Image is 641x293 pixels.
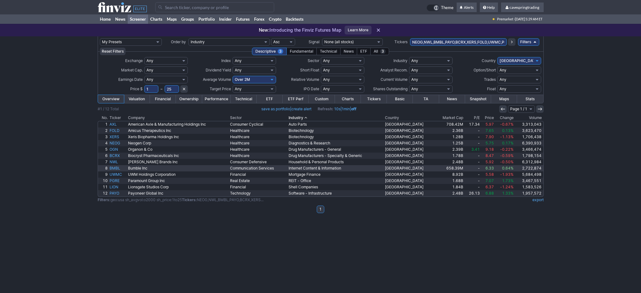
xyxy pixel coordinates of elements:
[485,185,494,189] span: 6.37
[471,147,480,152] span: 3.41
[109,178,127,184] a: PGRE
[384,121,436,128] a: [GEOGRAPHIC_DATA]
[202,95,231,103] a: Performance
[318,107,333,111] b: Refresh:
[515,121,543,128] a: 3,313,043
[495,121,515,128] a: -0.67%
[98,190,109,196] a: 12
[481,121,495,128] a: 5.97
[288,134,384,140] a: Biotechnology
[229,153,288,159] a: Healthcare
[100,48,126,55] button: Reset Filters
[127,115,229,121] th: Company
[98,115,109,121] th: No.
[217,14,234,24] a: Insider
[384,128,436,134] a: [GEOGRAPHIC_DATA]
[278,49,283,54] span: 3
[288,128,384,134] a: Biotechnology
[118,77,143,82] span: Earnings Date
[98,128,109,134] a: 2
[334,107,341,111] a: 10s
[510,5,539,10] span: cavespringtrading
[464,190,480,196] a: 26.13
[261,106,311,112] span: |
[203,77,231,82] span: Average Volume
[380,49,386,54] span: 3
[484,77,496,82] span: Trades
[465,95,491,103] a: Snapshot
[427,4,454,11] a: Theme
[515,184,543,190] a: 1,583,526
[435,178,464,184] a: 1.68B
[413,95,439,103] a: TA
[495,140,515,146] a: 0.17%
[127,159,229,165] a: [PERSON_NAME] Brands Inc
[464,134,480,140] a: -
[98,159,109,165] a: 7
[384,184,436,190] a: [GEOGRAPHIC_DATA]
[259,27,269,33] span: New:
[288,140,384,146] a: Diagnostics & Research
[457,3,477,13] a: Alerts
[259,27,341,33] p: Introducing the Finviz Futures Map
[229,134,288,140] a: Healthcare
[464,128,480,134] a: -
[485,166,494,170] span: 6.33
[318,106,356,112] span: | |
[485,178,494,183] span: 7.07
[317,206,324,213] a: 1
[127,184,229,190] a: Lionsgate Studios Corp
[288,146,384,153] a: Drug Manufacturers - General
[515,171,543,178] a: 5,684,498
[474,68,496,72] span: Option/Short
[485,153,494,158] span: 8.47
[495,153,515,159] a: -0.59%
[304,86,319,91] span: IPO Date
[435,184,464,190] a: 1.84B
[481,128,495,134] a: 7.65
[98,95,124,103] a: Overview
[221,58,231,63] span: Index
[387,95,413,103] a: Basic
[283,95,309,103] a: ETF Perf
[480,3,498,13] a: Help
[109,165,127,171] a: BMBL
[300,68,319,72] span: Short Float
[384,190,436,196] a: [GEOGRAPHIC_DATA]
[495,165,515,171] a: 0.64%
[182,197,197,202] b: Tickers:
[485,147,494,152] span: 9.18
[361,95,387,103] a: Tickers
[435,121,464,128] a: 708.42M
[288,190,384,196] a: Software - Infrastructure
[481,146,495,153] a: 9.18
[127,171,229,178] a: UWM Holdings Corporation
[515,165,543,171] a: 2,722,874
[464,121,480,128] a: 17.34
[515,190,543,196] a: 1,957,572
[500,153,514,158] span: -0.59%
[464,159,480,165] a: -
[229,121,288,128] a: Consumer Cyclical
[485,191,494,196] span: 6.88
[497,14,515,24] span: Premarket ·
[127,134,229,140] a: Xeris Biopharma Holdings Inc
[518,38,539,46] a: Filters
[495,171,515,178] a: -1.93%
[125,58,143,63] span: Exchange
[316,48,341,55] div: Technical
[481,140,495,146] a: 5.75
[176,95,202,103] a: Ownership
[109,115,127,121] th: Ticker
[384,171,436,178] a: [GEOGRAPHIC_DATA]
[98,197,515,203] td: geo:usa sh_avgvol:o2000 sh_price:1to25 NEOG,NWL,BMBL,PAYO,BCRX,XERS...
[502,141,514,145] span: 0.17%
[464,165,480,171] a: -
[148,14,165,24] a: Charts
[98,14,113,24] a: Home
[464,140,480,146] a: -
[435,171,464,178] a: 8.92B
[130,86,143,91] span: Price $
[98,106,119,112] div: #1 / 12 Total
[284,14,306,24] a: Backtests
